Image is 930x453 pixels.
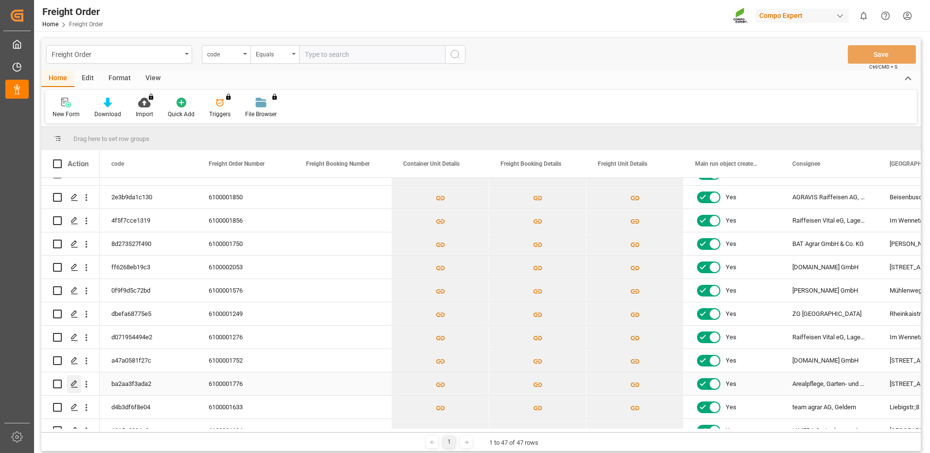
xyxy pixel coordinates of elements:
[197,349,294,372] div: 6100001752
[755,6,853,25] button: Compo Expert
[848,45,916,64] button: Save
[41,186,100,209] div: Press SPACE to select this row.
[100,209,197,232] div: 4f5f7cce1319
[256,48,289,59] div: Equals
[853,5,875,27] button: show 0 new notifications
[100,349,197,372] div: a47a0581f27c
[726,186,736,209] span: Yes
[41,70,74,87] div: Home
[73,135,149,142] span: Drag here to set row groups
[781,209,878,232] div: Raiffeisen Vital eG, Lager Bremke
[501,160,561,167] span: Freight Booking Details
[781,349,878,372] div: [DOMAIN_NAME] GmbH
[726,419,736,442] span: Yes
[781,419,878,442] div: LIMERA Gartenbauservice GmbH & Co.
[781,186,878,209] div: AGRAVIS Raiffeisen AG, Distributionszentrum Nottuln
[41,279,100,302] div: Press SPACE to select this row.
[94,110,121,119] div: Download
[100,279,197,302] div: 0f9f9d5c72bd
[598,160,647,167] span: Freight Unit Details
[250,45,299,64] button: open menu
[41,372,100,396] div: Press SPACE to select this row.
[41,326,100,349] div: Press SPACE to select this row.
[695,160,760,167] span: Main run object created Status
[197,209,294,232] div: 6100001856
[207,48,240,59] div: code
[100,326,197,348] div: d071954494e2
[726,209,736,232] span: Yes
[875,5,896,27] button: Help Center
[41,302,100,326] div: Press SPACE to select this row.
[68,159,89,168] div: Action
[100,186,197,209] div: 2e3b9da1c130
[726,303,736,325] span: Yes
[726,279,736,302] span: Yes
[42,21,58,28] a: Home
[100,232,197,255] div: 8d273527f490
[197,372,294,395] div: 6100001776
[781,372,878,395] div: Arealpflege, Garten- und Landschaftspflege
[726,396,736,418] span: Yes
[100,396,197,418] div: d4b3df6f8e04
[197,186,294,209] div: 6100001850
[781,326,878,348] div: Raiffeisen Vital eG, Lager Bremke
[100,256,197,279] div: ff6268eb19c3
[726,256,736,279] span: Yes
[41,419,100,442] div: Press SPACE to select this row.
[445,45,465,64] button: search button
[168,110,195,119] div: Quick Add
[41,349,100,372] div: Press SPACE to select this row.
[781,396,878,418] div: team agrar AG, Geldern
[306,160,370,167] span: Freight Booking Number
[299,45,445,64] input: Type to search
[100,302,197,325] div: dbefa68775e5
[41,209,100,232] div: Press SPACE to select this row.
[209,160,265,167] span: Freight Order Number
[197,326,294,348] div: 6100001276
[197,302,294,325] div: 6100001249
[792,160,820,167] span: Consignee
[100,372,197,395] div: ba2aa3f3ada2
[46,45,192,64] button: open menu
[489,438,538,448] div: 1 to 47 of 47 rows
[726,349,736,372] span: Yes
[100,419,197,442] div: 1015e2886a2e
[41,232,100,256] div: Press SPACE to select this row.
[197,279,294,302] div: 6100001576
[74,70,101,87] div: Edit
[197,419,294,442] div: 6100001634
[197,232,294,255] div: 6100001750
[781,279,878,302] div: [PERSON_NAME] GmbH
[403,160,460,167] span: Container Unit Details
[443,436,455,448] div: 1
[726,326,736,348] span: Yes
[726,373,736,395] span: Yes
[755,9,849,23] div: Compo Expert
[726,233,736,255] span: Yes
[41,256,100,279] div: Press SPACE to select this row.
[52,48,181,60] div: Freight Order
[869,63,897,70] span: Ctrl/CMD + S
[781,302,878,325] div: ZG [GEOGRAPHIC_DATA]
[197,256,294,279] div: 6100002053
[202,45,250,64] button: open menu
[197,396,294,418] div: 6100001633
[781,256,878,279] div: [DOMAIN_NAME] GmbH
[781,232,878,255] div: BAT Agrar GmbH & Co. KG
[53,110,80,119] div: New Form
[111,160,124,167] span: code
[42,4,103,19] div: Freight Order
[101,70,138,87] div: Format
[733,7,749,24] img: Screenshot%202023-09-29%20at%2010.02.21.png_1712312052.png
[138,70,168,87] div: View
[41,396,100,419] div: Press SPACE to select this row.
